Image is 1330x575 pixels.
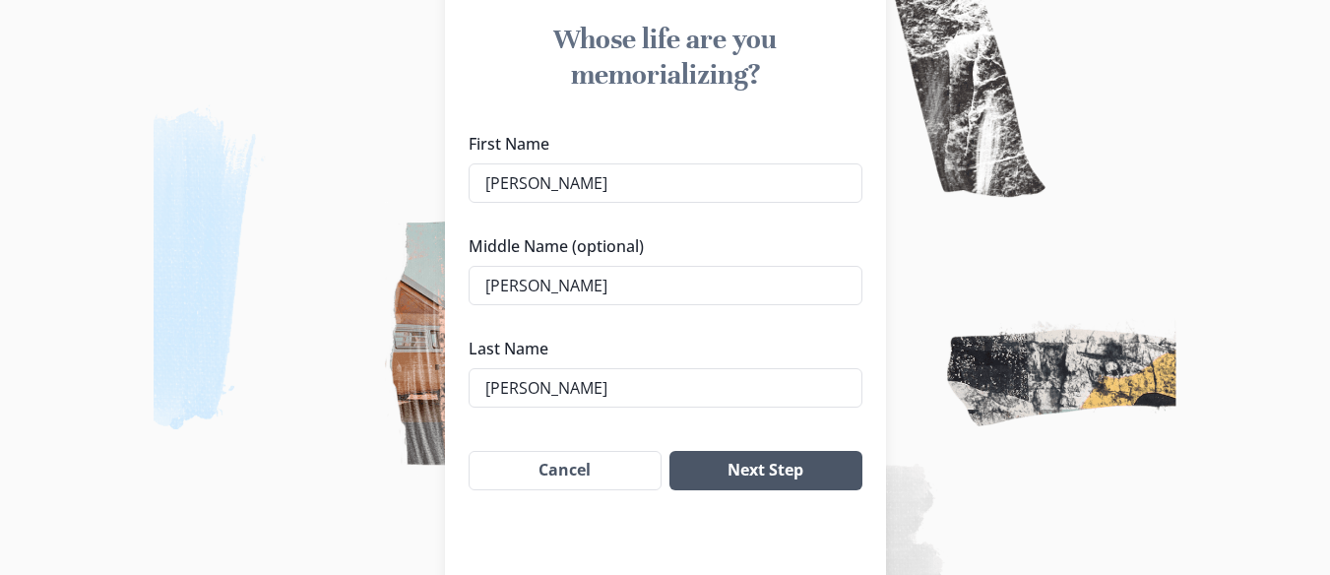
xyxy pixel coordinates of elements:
button: Cancel [469,451,663,490]
label: Middle Name (optional) [469,234,851,258]
label: Last Name [469,337,851,360]
label: First Name [469,132,851,156]
button: Next Step [669,451,861,490]
h1: Whose life are you memorializing? [469,22,862,93]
